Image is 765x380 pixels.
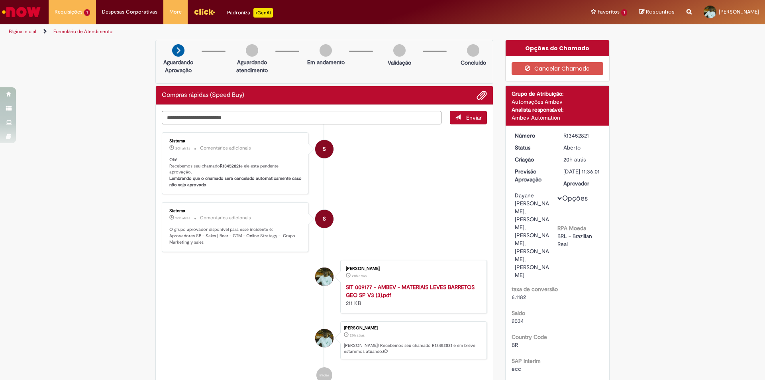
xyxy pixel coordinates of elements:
div: R13452821 [563,132,600,140]
div: Analista responsável: [512,106,604,114]
span: Enviar [466,114,482,121]
div: System [315,140,333,158]
b: RPA Moeda [557,224,586,232]
button: Enviar [450,111,487,124]
p: [PERSON_NAME]! Recebemos seu chamado R13452821 e em breve estaremos atuando. [344,343,483,355]
dt: Criação [509,156,558,163]
img: ServiceNow [1,4,42,20]
span: [PERSON_NAME] [719,8,759,15]
span: More [169,8,182,16]
dt: Aprovador [557,179,606,187]
span: S [323,209,326,228]
b: Lembrando que o chamado será cancelado automaticamente caso não seja aprovado. [169,175,303,188]
img: img-circle-grey.png [320,44,332,57]
div: Grupo de Atribuição: [512,90,604,98]
small: Comentários adicionais [200,215,251,221]
a: Rascunhos [639,8,675,16]
time: 27/08/2025 14:35:49 [352,274,367,278]
h2: Compras rápidas (Speed Buy) Histórico de tíquete [162,92,244,99]
time: 27/08/2025 14:36:09 [175,216,190,221]
span: Rascunhos [646,8,675,16]
div: [DATE] 11:36:01 [563,167,600,175]
div: Padroniza [227,8,273,18]
dt: Número [509,132,558,140]
li: Gabriel Assis Soares de Carvalho [162,321,487,360]
span: Despesas Corporativas [102,8,157,16]
b: Country Code [512,333,547,341]
time: 27/08/2025 14:36:01 [350,333,365,338]
a: Página inicial [9,28,36,35]
b: SAP Interim [512,357,541,364]
dt: Status [509,144,558,152]
time: 27/08/2025 14:36:12 [175,146,190,151]
div: [PERSON_NAME] [344,326,483,331]
img: img-circle-grey.png [467,44,479,57]
div: 27/08/2025 14:36:01 [563,156,600,163]
span: Favoritos [598,8,620,16]
div: Opções do Chamado [506,40,610,56]
div: 211 KB [346,283,479,307]
p: +GenAi [253,8,273,18]
span: BR [512,341,518,348]
span: 20h atrás [175,146,190,151]
div: Ambev Automation [512,114,604,122]
div: Automações Ambev [512,98,604,106]
span: 20h atrás [563,156,586,163]
div: Gabriel Assis Soares de Carvalho [315,329,333,347]
p: Concluído [461,59,486,67]
p: Olá! Recebemos seu chamado e ele esta pendente aprovação. [169,157,302,188]
p: Aguardando Aprovação [159,58,198,74]
b: R13452821 [220,163,240,169]
button: Adicionar anexos [477,90,487,100]
span: 20h atrás [350,333,365,338]
b: taxa de conversão [512,285,558,293]
span: 6.1182 [512,293,526,301]
span: 2034 [512,317,524,325]
div: Sistema [169,209,302,213]
p: Aguardando atendimento [233,58,271,74]
div: Dayane [PERSON_NAME], [PERSON_NAME], [PERSON_NAME], [PERSON_NAME], [PERSON_NAME] [515,191,552,279]
img: img-circle-grey.png [393,44,406,57]
img: click_logo_yellow_360x200.png [194,6,215,18]
textarea: Digite sua mensagem aqui... [162,111,441,124]
span: S [323,140,326,159]
span: 1 [621,9,627,16]
span: 20h atrás [352,274,367,278]
div: Sistema [169,139,302,144]
span: ecc [512,365,521,372]
dt: Previsão Aprovação [509,167,558,183]
p: O grupo aprovador disponível para esse incidente é: Aprovadores SB - Sales | Beer - GTM - Online ... [169,226,302,245]
div: System [315,210,333,228]
p: Em andamento [307,58,345,66]
small: Comentários adicionais [200,145,251,152]
span: Requisições [55,8,82,16]
a: Formulário de Atendimento [53,28,112,35]
b: Saldo [512,309,525,317]
time: 27/08/2025 14:36:01 [563,156,586,163]
div: [PERSON_NAME] [346,266,479,271]
ul: Trilhas de página [6,24,504,39]
div: Aberto [563,144,600,152]
img: img-circle-grey.png [246,44,258,57]
button: Cancelar Chamado [512,62,604,75]
span: BRL - Brazilian Real [557,232,594,248]
span: 1 [84,9,90,16]
div: Gabriel Assis Soares de Carvalho [315,268,333,286]
a: SIT 009177 - AMBEV - MATERIAIS LEVES BARRETOS GEO SP V3 (3).pdf [346,284,475,299]
span: 20h atrás [175,216,190,221]
p: Validação [388,59,411,67]
img: arrow-next.png [172,44,184,57]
